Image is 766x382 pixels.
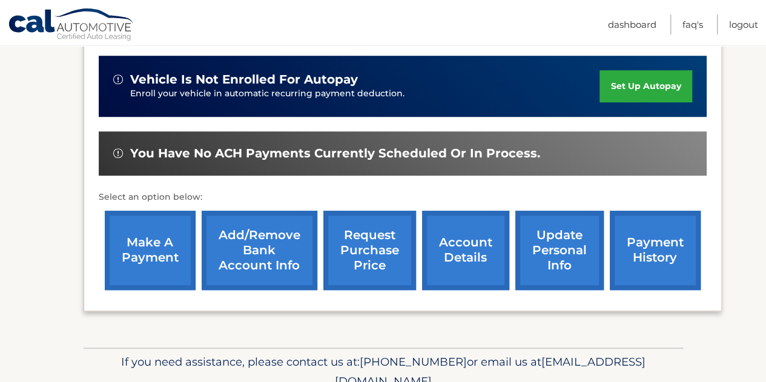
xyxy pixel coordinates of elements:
[360,355,467,369] span: [PHONE_NUMBER]
[105,211,196,290] a: make a payment
[113,74,123,84] img: alert-white.svg
[130,87,600,100] p: Enroll your vehicle in automatic recurring payment deduction.
[99,190,707,205] p: Select an option below:
[515,211,604,290] a: update personal info
[130,146,540,161] span: You have no ACH payments currently scheduled or in process.
[422,211,509,290] a: account details
[599,70,692,102] a: set up autopay
[608,15,656,35] a: Dashboard
[729,15,758,35] a: Logout
[130,72,358,87] span: vehicle is not enrolled for autopay
[610,211,701,290] a: payment history
[323,211,416,290] a: request purchase price
[202,211,317,290] a: Add/Remove bank account info
[8,8,135,43] a: Cal Automotive
[682,15,703,35] a: FAQ's
[113,148,123,158] img: alert-white.svg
